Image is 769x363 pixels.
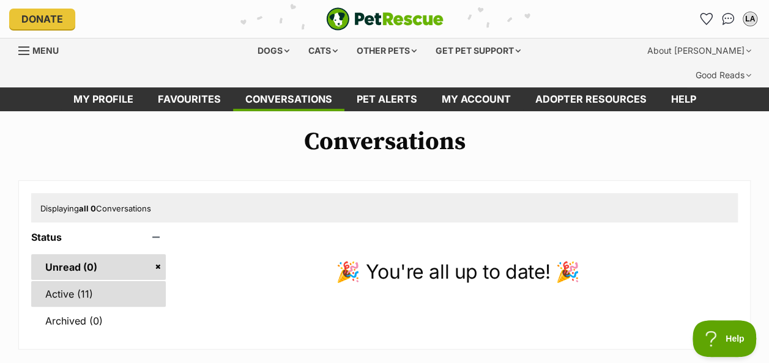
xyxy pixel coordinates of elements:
img: logo-e224e6f780fb5917bec1dbf3a21bbac754714ae5b6737aabdf751b685950b380.svg [326,7,444,31]
a: Pet alerts [344,87,429,111]
header: Status [31,232,166,243]
strong: all 0 [79,204,96,213]
a: Donate [9,9,75,29]
a: Help [659,87,708,111]
a: conversations [233,87,344,111]
div: About [PERSON_NAME] [639,38,760,63]
div: Dogs [249,38,298,63]
p: 🎉 You're all up to date! 🎉 [178,257,738,287]
div: Cats [300,38,346,63]
a: Active (11) [31,281,166,307]
a: My account [429,87,523,111]
div: Get pet support [427,38,529,63]
button: My account [740,9,760,29]
div: Other pets [348,38,425,63]
a: PetRescue [326,7,444,31]
img: chat-41dd97257d64d25036548639549fe6c8038ab92f7586957e7f3b1b290dea8141.svg [722,13,735,25]
span: Displaying Conversations [40,204,151,213]
iframe: Help Scout Beacon - Open [693,320,757,357]
a: Unread (0) [31,254,166,280]
div: Good Reads [687,63,760,87]
a: Favourites [146,87,233,111]
ul: Account quick links [696,9,760,29]
a: Favourites [696,9,716,29]
a: Archived (0) [31,308,166,334]
span: Menu [32,45,59,56]
a: Adopter resources [523,87,659,111]
a: My profile [61,87,146,111]
a: Conversations [718,9,738,29]
a: Menu [18,38,67,61]
div: LA [744,13,756,25]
